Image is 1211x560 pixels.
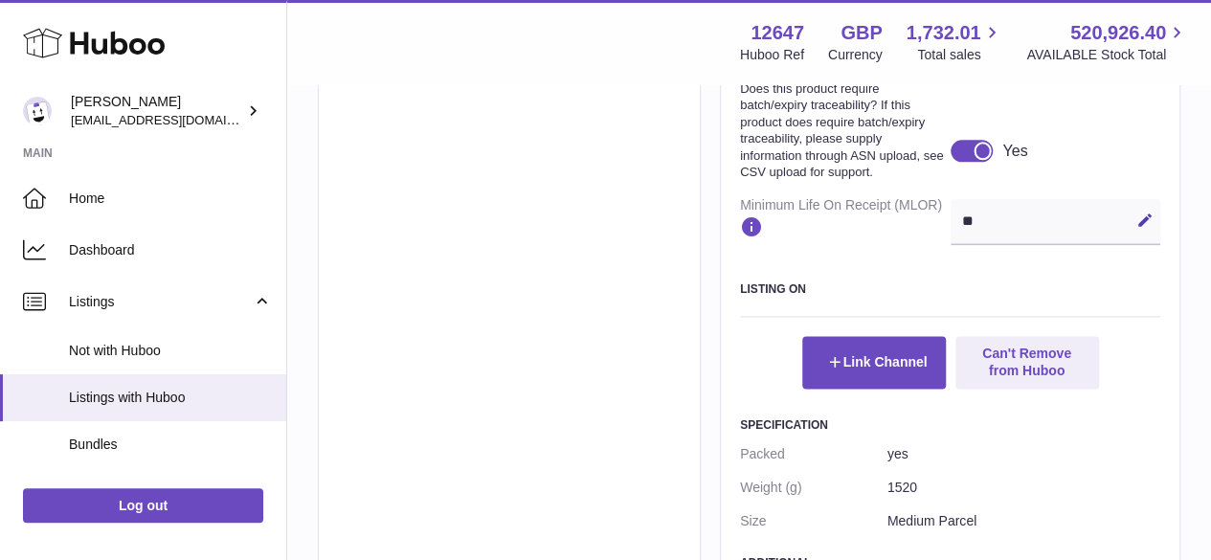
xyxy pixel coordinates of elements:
dt: Packed [740,437,887,471]
span: Dashboard [69,241,272,259]
button: Can't Remove from Huboo [955,336,1099,388]
span: AVAILABLE Stock Total [1026,46,1188,64]
span: Listings [69,293,252,311]
span: [EMAIL_ADDRESS][DOMAIN_NAME] [71,112,281,127]
span: Bundles [69,436,272,454]
div: Huboo Ref [740,46,804,64]
strong: Does this product require batch/expiry traceability? If this product does require batch/expiry tr... [740,80,946,181]
a: Log out [23,488,263,523]
span: Home [69,190,272,208]
div: [PERSON_NAME] [71,93,243,129]
dt: Size [740,504,887,538]
a: 520,926.40 AVAILABLE Stock Total [1026,20,1188,64]
button: Link Channel [802,336,946,388]
img: internalAdmin-12647@internal.huboo.com [23,97,52,125]
h3: Listing On [740,281,1160,297]
span: Total sales [917,46,1002,64]
a: 1,732.01 Total sales [907,20,1003,64]
div: Yes [1002,141,1027,162]
span: 520,926.40 [1070,20,1166,46]
span: Listings with Huboo [69,389,272,407]
span: 1,732.01 [907,20,981,46]
span: Not with Huboo [69,342,272,360]
dt: Minimum Life On Receipt (MLOR) [740,189,951,253]
dt: Is Batched [740,55,951,189]
dd: Medium Parcel [887,504,1160,538]
h3: Specification [740,417,1160,433]
dd: 1520 [887,471,1160,504]
dt: Weight (g) [740,471,887,504]
strong: 12647 [751,20,804,46]
dd: yes [887,437,1160,471]
div: Currency [828,46,883,64]
strong: GBP [841,20,882,46]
